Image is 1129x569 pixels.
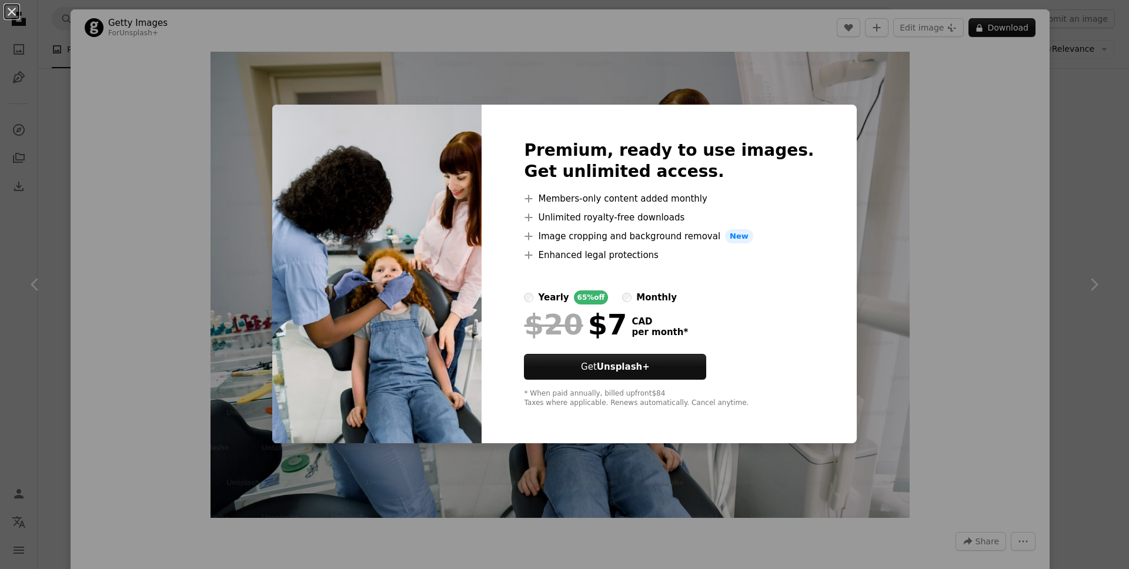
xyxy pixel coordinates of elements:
[574,290,609,304] div: 65% off
[272,105,482,443] img: premium_photo-1661582001442-49bd6e5389b7
[524,293,533,302] input: yearly65%off
[622,293,632,302] input: monthly
[538,290,569,304] div: yearly
[632,327,688,337] span: per month *
[524,309,627,340] div: $7
[524,229,814,243] li: Image cropping and background removal
[524,309,583,340] span: $20
[636,290,677,304] div: monthly
[524,248,814,262] li: Enhanced legal protections
[524,210,814,225] li: Unlimited royalty-free downloads
[524,140,814,182] h2: Premium, ready to use images. Get unlimited access.
[524,192,814,206] li: Members-only content added monthly
[524,389,814,408] div: * When paid annually, billed upfront $84 Taxes where applicable. Renews automatically. Cancel any...
[725,229,753,243] span: New
[524,354,706,380] button: GetUnsplash+
[597,362,650,372] strong: Unsplash+
[632,316,688,327] span: CAD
